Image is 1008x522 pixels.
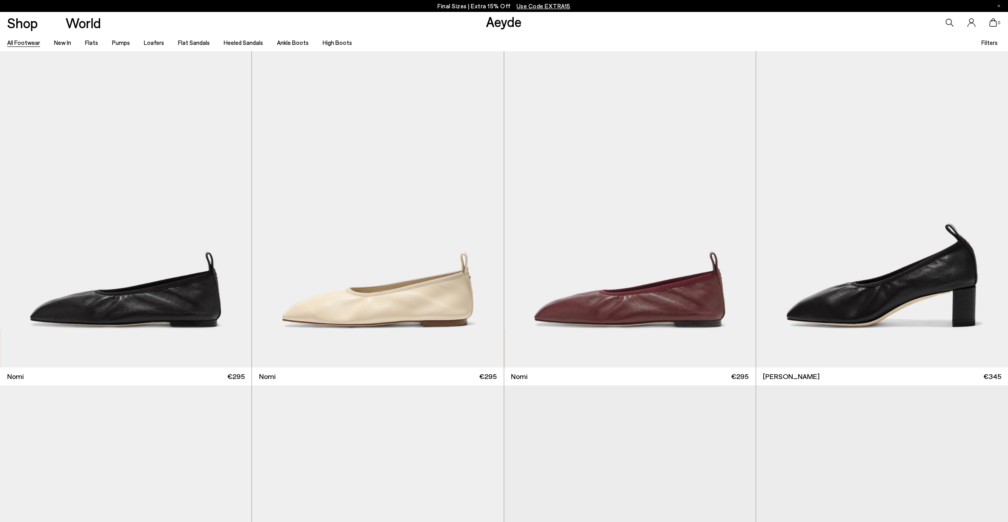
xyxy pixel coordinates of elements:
a: Nomi €295 [252,367,503,385]
span: Navigate to /collections/ss25-final-sizes [517,2,571,10]
span: Filters [981,39,998,46]
a: [PERSON_NAME] €345 [756,367,1008,385]
a: Loafers [144,39,164,46]
a: Shop [7,16,38,30]
a: All Footwear [7,39,40,46]
span: 0 [997,21,1001,25]
span: Nomi [259,371,276,381]
a: Ankle Boots [277,39,309,46]
a: New In [54,39,71,46]
a: Heeled Sandals [224,39,263,46]
span: [PERSON_NAME] [763,371,820,381]
p: Final Sizes | Extra 15% Off [437,1,571,11]
img: Nomi Ruched Flats [504,51,756,367]
span: Nomi [7,371,24,381]
span: €345 [983,371,1001,381]
span: €295 [731,371,749,381]
a: High Boots [323,39,352,46]
a: Flat Sandals [178,39,210,46]
span: €295 [479,371,497,381]
img: Nomi Ruched Flats [252,51,503,367]
a: Nomi €295 [504,367,756,385]
a: Pumps [112,39,130,46]
span: €295 [227,371,245,381]
a: Aeyde [486,13,522,30]
img: Narissa Ruched Pumps [756,51,1008,367]
a: 0 [989,18,997,27]
a: World [66,16,101,30]
span: Nomi [511,371,528,381]
a: Flats [85,39,98,46]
